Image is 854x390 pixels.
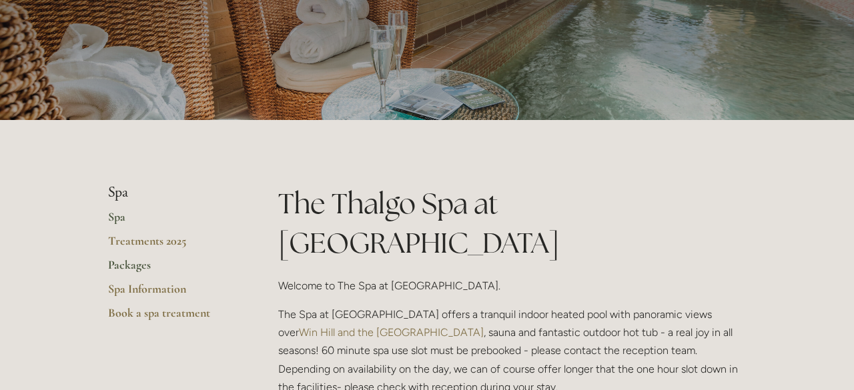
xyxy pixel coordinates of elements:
[108,281,236,305] a: Spa Information
[108,184,236,201] li: Spa
[299,326,484,339] a: Win Hill and the [GEOGRAPHIC_DATA]
[278,277,746,295] p: Welcome to The Spa at [GEOGRAPHIC_DATA].
[108,209,236,233] a: Spa
[278,184,746,263] h1: The Thalgo Spa at [GEOGRAPHIC_DATA]
[108,233,236,257] a: Treatments 2025
[108,305,236,329] a: Book a spa treatment
[108,257,236,281] a: Packages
